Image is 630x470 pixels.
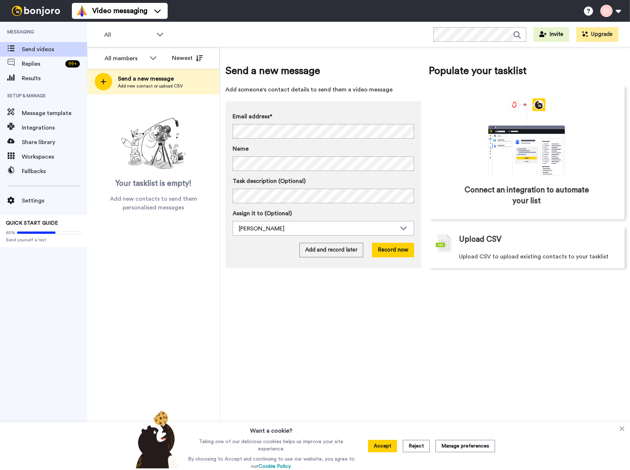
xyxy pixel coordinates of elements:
[233,112,414,121] label: Email address*
[92,6,147,16] span: Video messaging
[429,64,625,78] span: Populate your tasklist
[533,27,569,42] button: Invite
[435,440,495,452] button: Manage preferences
[225,64,421,78] span: Send a new message
[250,422,292,435] h3: Want a cookie?
[6,230,15,236] span: 60%
[436,234,452,252] img: csv-grey.png
[9,6,63,16] img: bj-logo-header-white.svg
[233,209,414,218] label: Assign it to (Optional)
[6,221,58,226] span: QUICK START GUIDE
[76,5,88,17] img: vm-color.svg
[117,115,190,173] img: ready-set-action.png
[22,196,87,205] span: Settings
[576,27,618,42] button: Upgrade
[22,152,87,161] span: Workspaces
[22,60,62,68] span: Replies
[403,440,430,452] button: Reject
[98,195,209,212] span: Add new contacts to send them personalised messages
[167,51,208,65] button: Newest
[225,85,421,94] span: Add someone's contact details to send them a video message
[233,177,414,185] label: Task description (Optional)
[299,243,363,257] button: Add and record later
[459,234,502,245] span: Upload CSV
[186,438,356,453] p: Taking one of our delicious cookies helps us improve your site experience.
[22,123,87,132] span: Integrations
[459,185,594,207] span: Connect an integration to automate your list
[459,252,609,261] span: Upload CSV to upload existing contacts to your tasklist
[22,74,87,83] span: Results
[22,138,87,147] span: Share library
[118,83,183,89] span: Add new contact or upload CSV
[368,440,397,452] button: Accept
[239,224,396,233] div: [PERSON_NAME]
[129,410,183,469] img: bear-with-cookie.png
[22,109,87,118] span: Message template
[233,144,249,153] span: Name
[258,464,291,469] a: Cookie Policy
[65,60,80,68] div: 99 +
[472,98,581,177] div: animation
[105,54,146,63] div: All members
[22,45,87,54] span: Send videos
[22,167,87,176] span: Fallbacks
[186,455,356,470] p: By choosing to Accept and continuing to use our website, you agree to our .
[372,243,414,257] button: Record now
[115,178,192,189] span: Your tasklist is empty!
[104,30,153,39] span: All
[6,237,81,243] span: Send yourself a test
[118,74,183,83] span: Send a new message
